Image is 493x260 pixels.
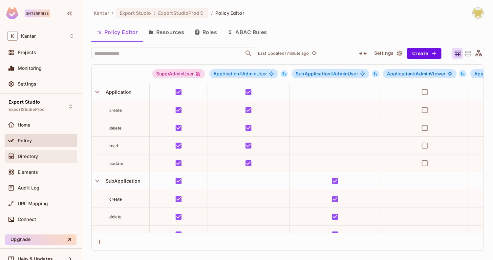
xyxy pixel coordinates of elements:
[258,51,309,56] p: Last Updated 1 minute ago
[239,71,242,76] span: #
[296,71,358,76] span: AdminUser
[18,122,31,128] span: Home
[292,69,369,78] span: SubApplication#AdminUser
[109,126,121,130] span: delete
[143,24,189,40] button: Resources
[18,138,32,143] span: Policy
[244,49,253,58] button: Open
[91,24,143,40] button: Policy Editor
[213,71,267,76] span: AdminUser
[209,69,278,78] span: Application#AdminUser
[6,7,18,19] img: SReyMgAAAABJRU5ErkJggg==
[222,24,272,40] button: ABAC Rules
[18,201,48,206] span: URL Mapping
[103,89,132,95] span: Application
[120,10,151,16] span: Export Studio
[109,197,122,202] span: create
[158,10,199,16] span: ExportStudioProd
[18,170,38,175] span: Elements
[5,234,76,245] button: Upgrade
[9,99,40,105] span: Export Studio
[18,66,42,71] span: Monitoring
[109,161,123,166] span: update
[94,10,109,16] span: the active workspace
[387,71,445,76] span: AdminViewer
[311,50,318,57] button: refresh
[311,50,317,57] span: refresh
[387,71,416,76] span: Application
[296,71,333,76] span: SubApplication
[7,31,18,41] span: K
[413,71,416,76] span: #
[9,107,45,112] span: ExportStudioProd
[103,178,140,184] span: SubApplication
[330,71,333,76] span: #
[473,8,483,18] img: Girishankar.VP@kantar.com
[18,154,38,159] span: Directory
[154,10,156,16] span: :
[213,71,242,76] span: Application
[18,50,36,55] span: Projects
[383,69,457,78] span: Application#AdminViewer
[25,10,50,17] div: Enterprise
[18,81,36,87] span: Settings
[109,214,121,219] span: delete
[21,33,36,39] span: Workspace: Kantar
[109,232,118,237] span: read
[211,10,213,16] li: /
[109,143,118,148] span: read
[109,108,122,113] span: create
[407,48,441,59] button: Create
[18,217,36,222] span: Connect
[189,24,222,40] button: Roles
[309,50,318,57] span: Click to refresh data
[215,10,244,16] span: Policy Editor
[372,48,404,59] button: Settings
[112,10,113,16] li: /
[152,69,205,78] div: SuperAdminUser
[18,185,39,190] span: Audit Log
